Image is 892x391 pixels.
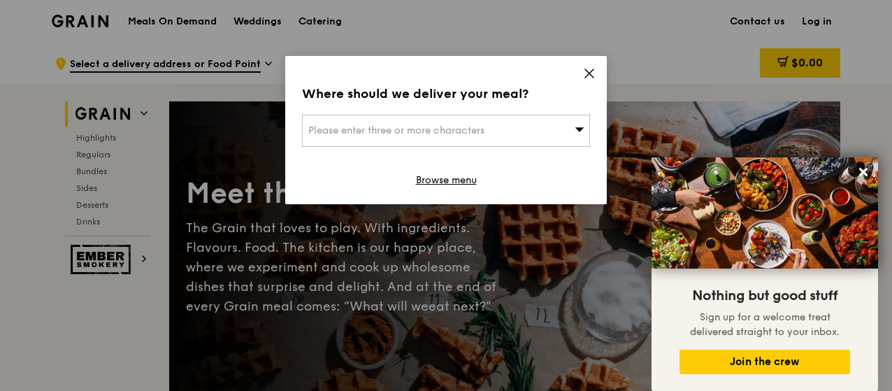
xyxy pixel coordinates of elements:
[416,173,477,187] a: Browse menu
[679,350,850,374] button: Join the crew
[302,84,590,104] div: Where should we deliver your meal?
[652,157,878,269] img: DSC07876-Edit02-Large.jpeg
[692,287,837,304] span: Nothing but good stuff
[308,125,484,136] span: Please enter three or more characters
[690,311,840,338] span: Sign up for a welcome treat delivered straight to your inbox.
[852,161,875,183] button: Close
